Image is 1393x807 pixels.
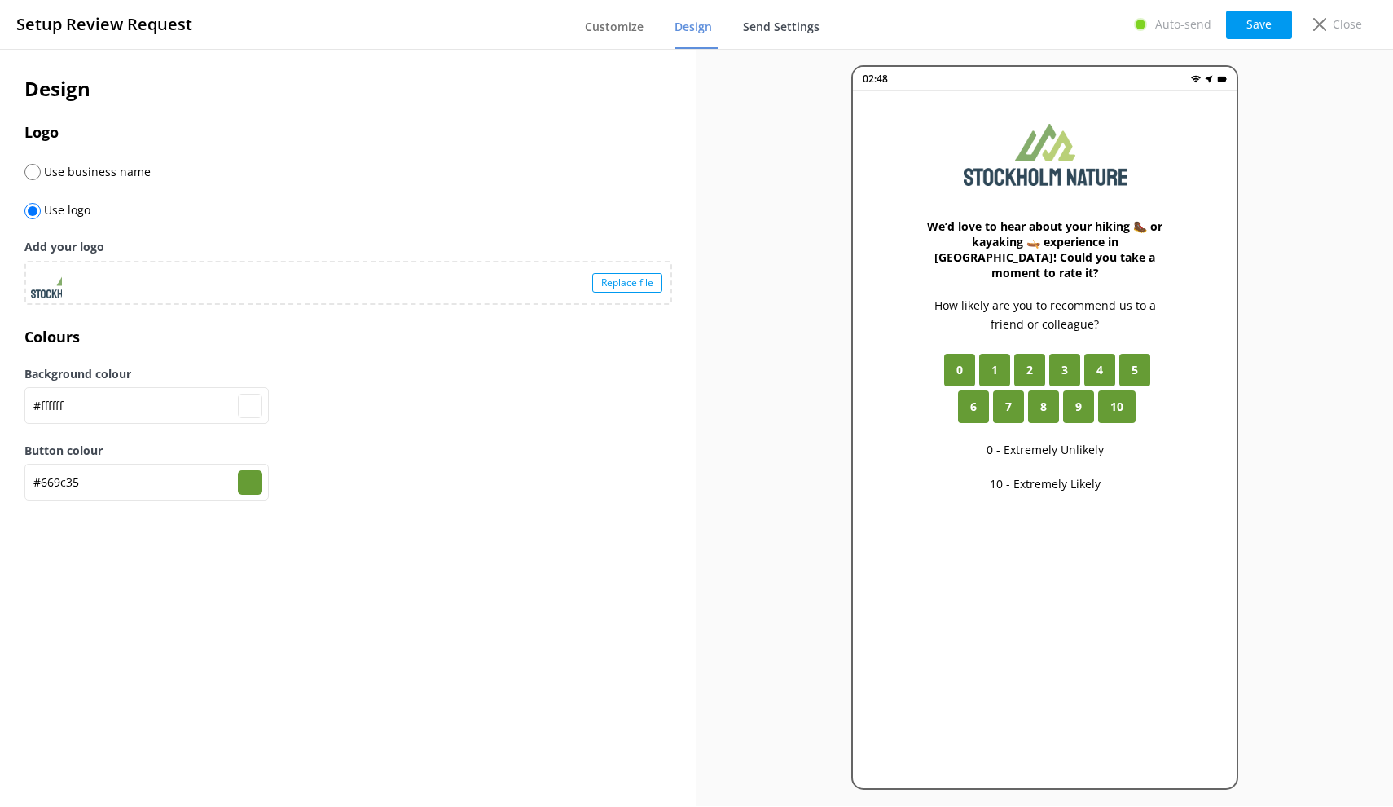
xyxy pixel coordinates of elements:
[41,202,90,218] span: Use logo
[1026,361,1033,379] span: 2
[1155,15,1211,33] p: Auto-send
[1061,361,1068,379] span: 3
[918,218,1171,280] h3: We’d love to hear about your hiking 🥾 or kayaking 🛶 experience in [GEOGRAPHIC_DATA]! Could you ta...
[918,297,1171,333] p: How likely are you to recommend us to a friend or colleague?
[41,164,151,179] span: Use business name
[24,73,672,104] h2: Design
[24,121,672,144] h3: Logo
[24,442,672,460] label: Button colour
[1132,361,1138,379] span: 5
[1005,398,1012,416] span: 7
[863,71,888,86] p: 02:48
[956,361,963,379] span: 0
[1110,398,1123,416] span: 10
[991,361,998,379] span: 1
[743,19,820,35] span: Send Settings
[987,441,1104,459] p: 0 - Extremely Unlikely
[1040,398,1047,416] span: 8
[24,238,672,256] label: Add your logo
[16,11,192,37] h3: Setup Review Request
[964,124,1127,186] img: 561-1721547166.png
[1191,74,1201,84] img: wifi.png
[1204,74,1214,84] img: near-me.png
[990,475,1101,493] p: 10 - Extremely Likely
[24,365,672,383] label: Background colour
[675,19,712,35] span: Design
[585,19,644,35] span: Customize
[1096,361,1103,379] span: 4
[1226,11,1292,39] button: Save
[1217,74,1227,84] img: battery.png
[592,273,662,293] div: Replace file
[24,325,672,349] h3: Colours
[970,398,977,416] span: 6
[1333,15,1362,33] p: Close
[1075,398,1082,416] span: 9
